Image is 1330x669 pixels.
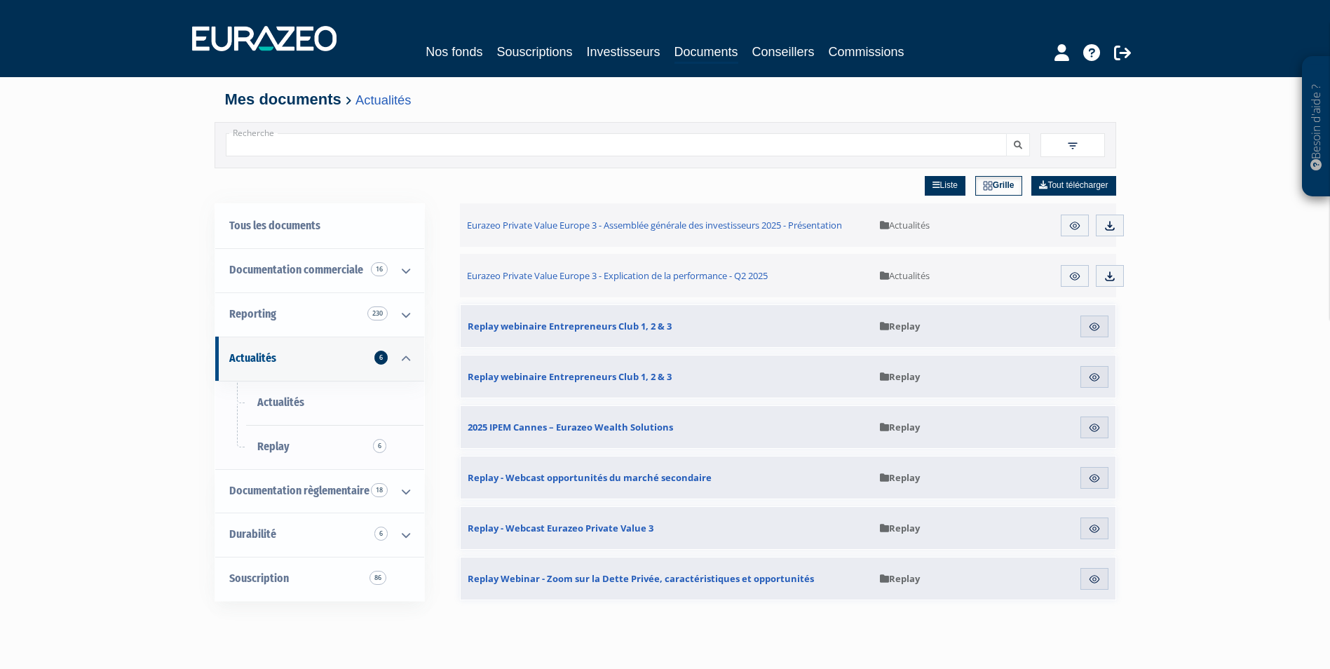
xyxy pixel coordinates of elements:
span: 86 [369,571,386,585]
a: Actualités 6 [215,337,424,381]
a: Commissions [829,42,904,62]
a: Liste [925,176,965,196]
a: Tous les documents [215,204,424,248]
span: Replay [880,572,920,585]
span: Documentation règlementaire [229,484,369,497]
a: Durabilité 6 [215,513,424,557]
span: 6 [374,351,388,365]
a: Souscription86 [215,557,424,601]
img: filter.svg [1066,140,1079,152]
span: Replay - Webcast opportunités du marché secondaire [468,471,712,484]
span: 16 [371,262,388,276]
a: Replay - Webcast Eurazeo Private Value 3 [461,507,873,549]
span: Replay webinaire Entrepreneurs Club 1, 2 & 3 [468,370,672,383]
h4: Mes documents [225,91,1106,108]
input: Recherche [226,133,1007,156]
img: eye.svg [1088,522,1101,535]
a: Replay6 [215,425,424,469]
span: 6 [373,439,386,453]
a: Actualités [355,93,411,107]
img: eye.svg [1088,371,1101,384]
span: Actualités [257,396,304,409]
span: Souscription [229,572,289,585]
span: 6 [374,527,388,541]
a: 2025 IPEM Cannes – Eurazeo Wealth Solutions [461,406,873,448]
span: Durabilité [229,527,276,541]
a: Grille [975,176,1022,196]
a: Actualités [215,381,424,425]
img: eye.svg [1068,219,1081,232]
a: Replay webinaire Entrepreneurs Club 1, 2 & 3 [461,305,873,347]
img: eye.svg [1088,421,1101,434]
p: Besoin d'aide ? [1308,64,1324,190]
img: download.svg [1104,270,1116,283]
a: Conseillers [752,42,815,62]
span: 18 [371,483,388,497]
span: Replay [880,320,920,332]
a: Investisseurs [586,42,660,62]
span: Reporting [229,307,276,320]
img: eye.svg [1088,573,1101,586]
img: eye.svg [1068,270,1081,283]
span: 2025 IPEM Cannes – Eurazeo Wealth Solutions [468,421,673,433]
a: Documentation règlementaire 18 [215,469,424,513]
img: 1732889491-logotype_eurazeo_blanc_rvb.png [192,26,337,51]
span: Replay Webinar - Zoom sur la Dette Privée, caractéristiques et opportunités [468,572,814,585]
a: Eurazeo Private Value Europe 3 - Explication de la performance - Q2 2025 [460,254,874,297]
span: Actualités [880,269,930,282]
a: Souscriptions [496,42,572,62]
span: Replay - Webcast Eurazeo Private Value 3 [468,522,653,534]
span: Documentation commerciale [229,263,363,276]
span: Replay [880,522,920,534]
a: Nos fonds [426,42,482,62]
a: Replay Webinar - Zoom sur la Dette Privée, caractéristiques et opportunités [461,557,873,600]
span: Eurazeo Private Value Europe 3 - Assemblée générale des investisseurs 2025 - Présentation [467,219,842,231]
a: Documentation commerciale 16 [215,248,424,292]
a: Reporting 230 [215,292,424,337]
span: Replay [257,440,290,453]
span: Replay [880,370,920,383]
span: Replay [880,421,920,433]
img: eye.svg [1088,320,1101,333]
a: Replay - Webcast opportunités du marché secondaire [461,457,873,499]
img: eye.svg [1088,472,1101,485]
span: 230 [367,306,388,320]
a: Tout télécharger [1031,176,1115,196]
img: download.svg [1104,219,1116,232]
span: Actualités [880,219,930,231]
a: Eurazeo Private Value Europe 3 - Assemblée générale des investisseurs 2025 - Présentation [460,203,874,247]
span: Replay webinaire Entrepreneurs Club 1, 2 & 3 [468,320,672,332]
span: Actualités [229,351,276,365]
img: grid.svg [983,181,993,191]
a: Replay webinaire Entrepreneurs Club 1, 2 & 3 [461,356,873,398]
a: Documents [674,42,738,64]
span: Eurazeo Private Value Europe 3 - Explication de la performance - Q2 2025 [467,269,768,282]
span: Replay [880,471,920,484]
